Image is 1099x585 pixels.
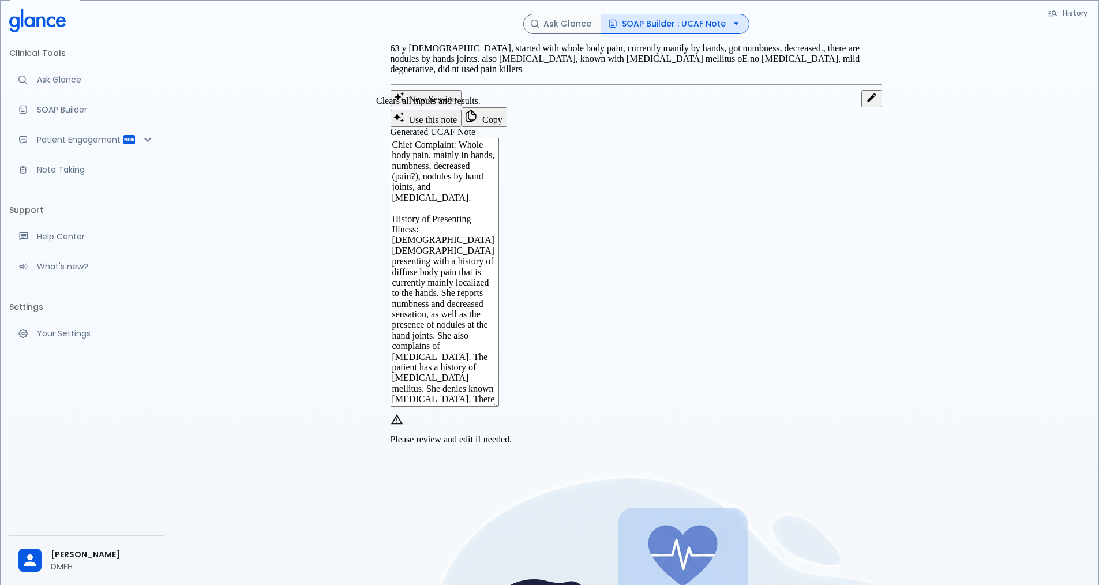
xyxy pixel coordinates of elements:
[601,14,749,34] button: SOAP Builder : UCAF Note
[376,96,481,106] div: Clears all inputs and results.
[462,107,507,127] button: Copy
[391,110,462,127] button: Use this note
[391,90,462,106] button: Clears all inputs and results.
[391,43,882,75] p: 63 y [DEMOGRAPHIC_DATA], started with whole body pain, currently manily by hands, got numbness, d...
[391,430,882,449] div: Please review and edit if needed.
[9,224,164,249] a: Get help from our support team
[37,134,122,145] p: Patient Engagement
[523,14,601,34] button: Ask Glance
[9,321,164,346] a: Manage your settings
[9,157,164,182] a: Advanced note-taking
[9,196,164,224] li: Support
[37,74,155,85] p: Ask Glance
[37,104,155,115] p: SOAP Builder
[1042,5,1094,21] button: History
[391,127,476,137] label: Generated UCAF Note
[9,541,164,580] div: [PERSON_NAME]DMFH
[37,231,155,242] p: Help Center
[391,138,499,407] textarea: Chief Complaint: Whole body pain, mainly in hands, numbness, decreased (pain?), nodules by hand j...
[9,127,164,152] div: Patient Reports & Referrals
[51,549,155,561] span: [PERSON_NAME]
[37,328,155,339] p: Your Settings
[9,254,164,279] div: Recent updates and feature releases
[51,561,155,572] p: DMFH
[37,164,155,175] p: Note Taking
[861,90,882,107] button: Edit
[9,67,164,92] a: Moramiz: Find ICD10AM codes instantly
[9,293,164,321] li: Settings
[9,97,164,122] a: Docugen: Compose a clinical documentation in seconds
[9,39,164,67] li: Clinical Tools
[37,261,155,272] p: What's new?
